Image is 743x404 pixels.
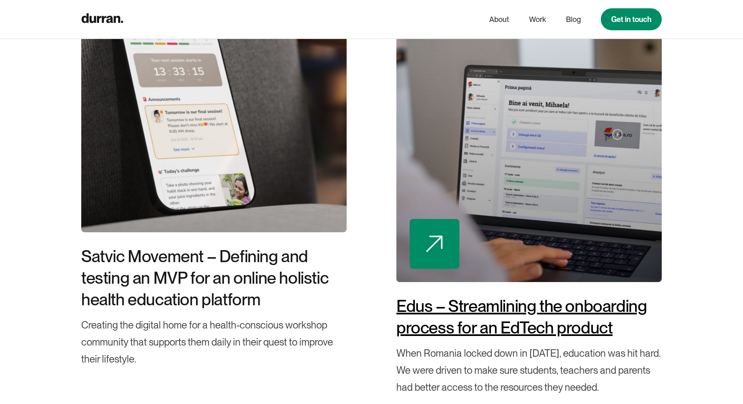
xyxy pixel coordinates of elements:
a: About [489,12,509,27]
div: Satvic Movement – Defining and testing an MVP for an online holistic health education platform [81,246,347,310]
a: Get in touch [601,8,662,30]
div: Edus – Streamlining the onboarding process for an EdTech product [396,295,662,338]
a: Work [529,12,546,27]
div: When Romania locked down in [DATE], education was hit hard. We were driven to make sure students,... [396,345,662,396]
a: Blog [566,12,581,27]
a: home [81,11,123,27]
div: Creating the digital home for a health-conscious workshop community that supports them daily in t... [81,317,347,367]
